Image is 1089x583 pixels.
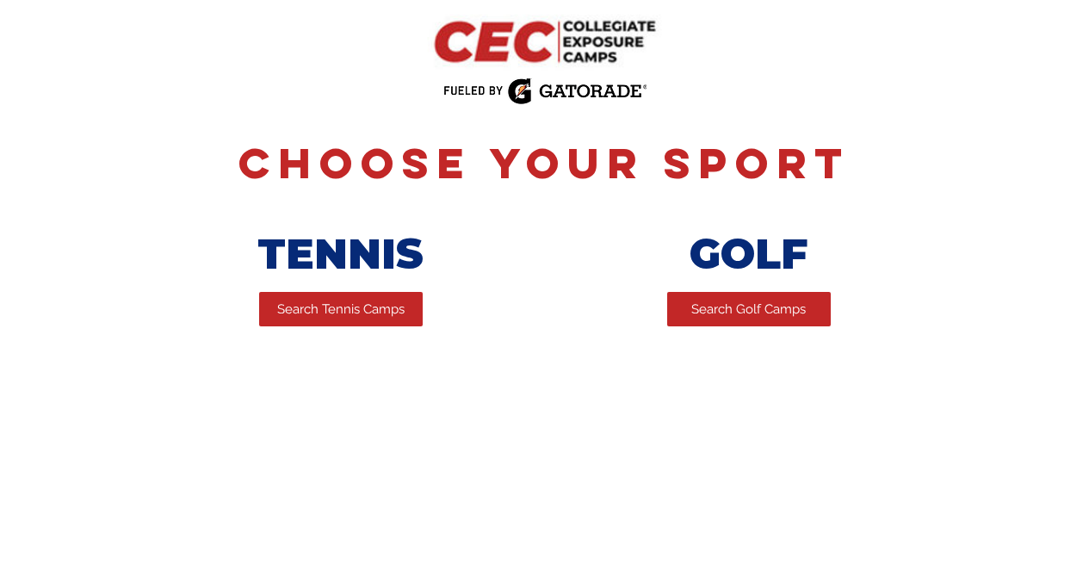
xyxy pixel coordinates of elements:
span: TENNIS [257,229,424,279]
span: GOLF [690,229,807,279]
a: Search Tennis Camps [259,292,423,326]
img: Fueled by Gatorade.png [442,78,647,105]
a: Search Golf Camps [667,292,831,326]
span: Search Tennis Camps [277,301,405,319]
img: CEC Logo Primary.png [412,7,677,77]
span: Choose Your Sport [238,136,851,189]
span: Search Golf Camps [691,301,806,319]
